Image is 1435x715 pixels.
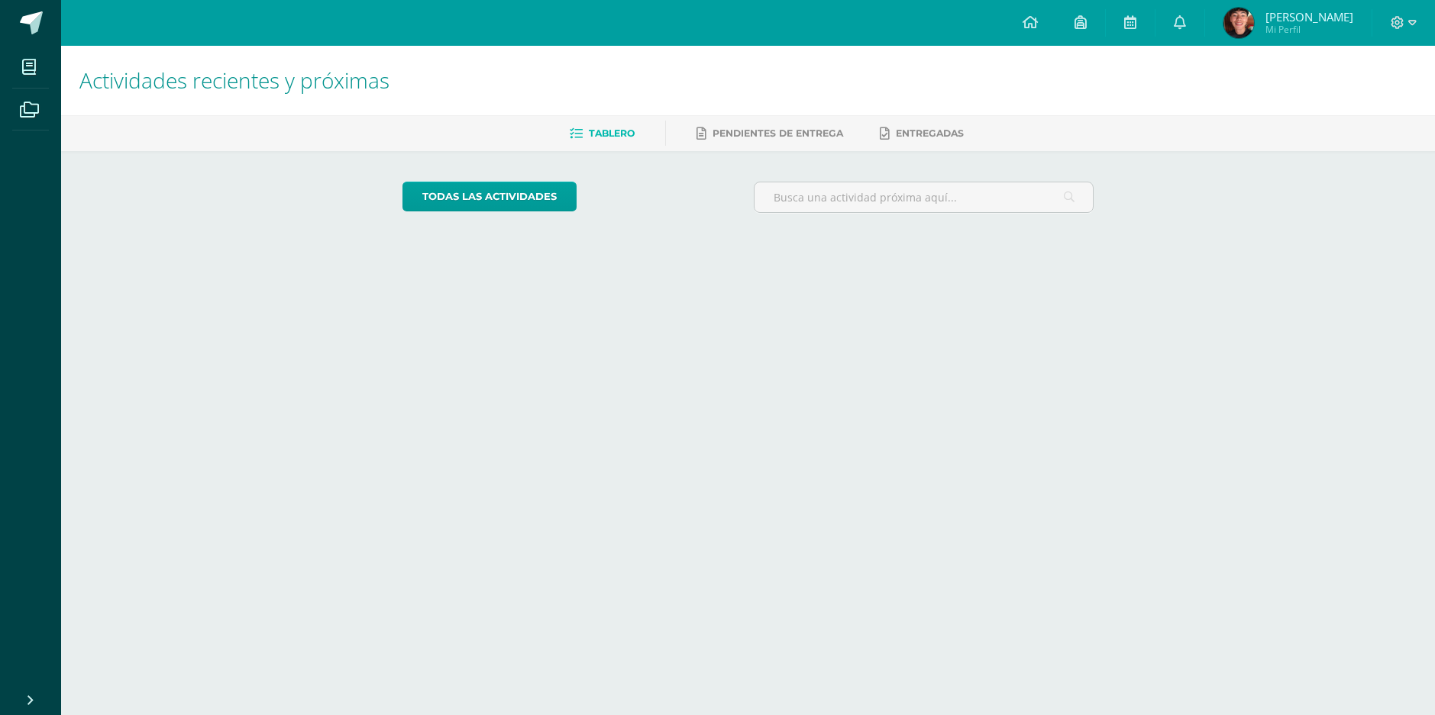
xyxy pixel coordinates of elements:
[755,182,1093,212] input: Busca una actividad próxima aquí...
[402,182,577,211] a: todas las Actividades
[880,121,964,146] a: Entregadas
[696,121,843,146] a: Pendientes de entrega
[1223,8,1254,38] img: e70995bc0ba08f5659a4fe66d06bdeef.png
[570,121,635,146] a: Tablero
[713,127,843,139] span: Pendientes de entrega
[589,127,635,139] span: Tablero
[79,66,389,95] span: Actividades recientes y próximas
[896,127,964,139] span: Entregadas
[1265,23,1353,36] span: Mi Perfil
[1265,9,1353,24] span: [PERSON_NAME]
